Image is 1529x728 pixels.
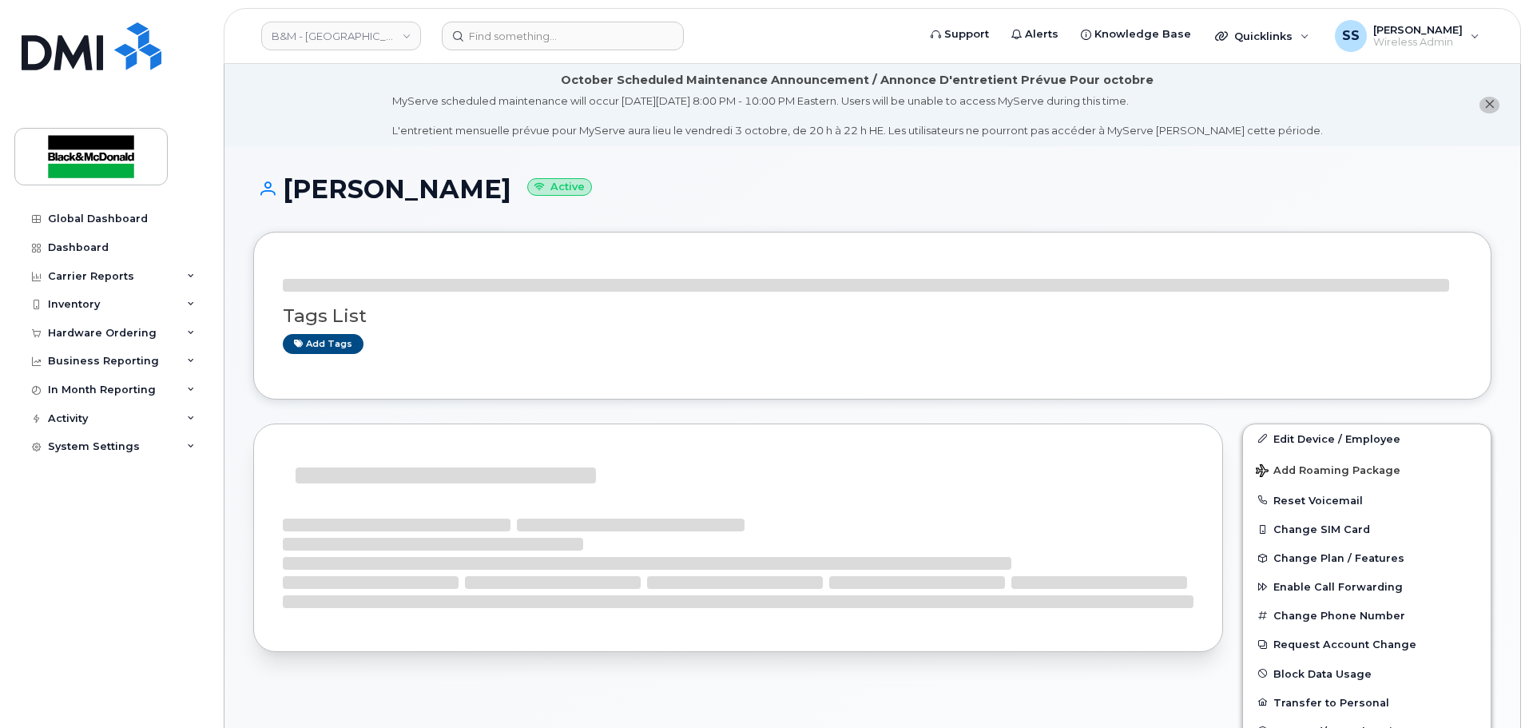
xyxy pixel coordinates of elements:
[1243,659,1491,688] button: Block Data Usage
[1243,572,1491,601] button: Enable Call Forwarding
[1243,453,1491,486] button: Add Roaming Package
[283,334,363,354] a: Add tags
[1243,486,1491,515] button: Reset Voicemail
[1243,515,1491,543] button: Change SIM Card
[1243,688,1491,717] button: Transfer to Personal
[283,306,1462,326] h3: Tags List
[1243,424,1491,453] a: Edit Device / Employee
[1243,543,1491,572] button: Change Plan / Features
[1243,601,1491,630] button: Change Phone Number
[1479,97,1499,113] button: close notification
[1273,581,1403,593] span: Enable Call Forwarding
[253,175,1491,203] h1: [PERSON_NAME]
[561,72,1154,89] div: October Scheduled Maintenance Announcement / Annonce D'entretient Prévue Pour octobre
[1273,552,1404,564] span: Change Plan / Features
[1256,464,1400,479] span: Add Roaming Package
[392,93,1323,138] div: MyServe scheduled maintenance will occur [DATE][DATE] 8:00 PM - 10:00 PM Eastern. Users will be u...
[527,178,592,197] small: Active
[1243,630,1491,658] button: Request Account Change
